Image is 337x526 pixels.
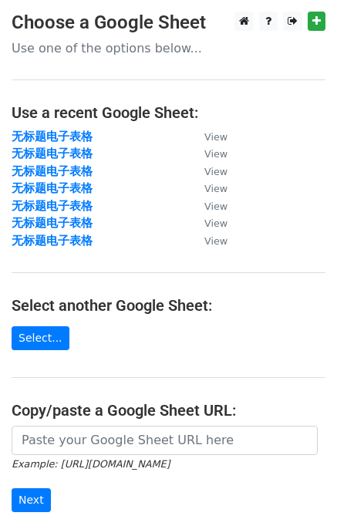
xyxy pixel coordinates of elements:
[189,216,227,230] a: View
[12,164,93,178] a: 无标题电子表格
[204,131,227,143] small: View
[12,234,93,248] a: 无标题电子表格
[189,147,227,160] a: View
[12,488,51,512] input: Next
[189,181,227,195] a: View
[204,235,227,247] small: View
[189,199,227,213] a: View
[12,401,325,420] h4: Copy/paste a Google Sheet URL:
[12,426,318,455] input: Paste your Google Sheet URL here
[12,181,93,195] a: 无标题电子表格
[204,183,227,194] small: View
[189,164,227,178] a: View
[204,217,227,229] small: View
[189,234,227,248] a: View
[12,199,93,213] a: 无标题电子表格
[12,40,325,56] p: Use one of the options below...
[204,148,227,160] small: View
[189,130,227,143] a: View
[12,216,93,230] a: 无标题电子表格
[12,130,93,143] a: 无标题电子表格
[12,296,325,315] h4: Select another Google Sheet:
[12,12,325,34] h3: Choose a Google Sheet
[204,201,227,212] small: View
[12,147,93,160] a: 无标题电子表格
[12,458,170,470] small: Example: [URL][DOMAIN_NAME]
[204,166,227,177] small: View
[12,103,325,122] h4: Use a recent Google Sheet:
[12,326,69,350] a: Select...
